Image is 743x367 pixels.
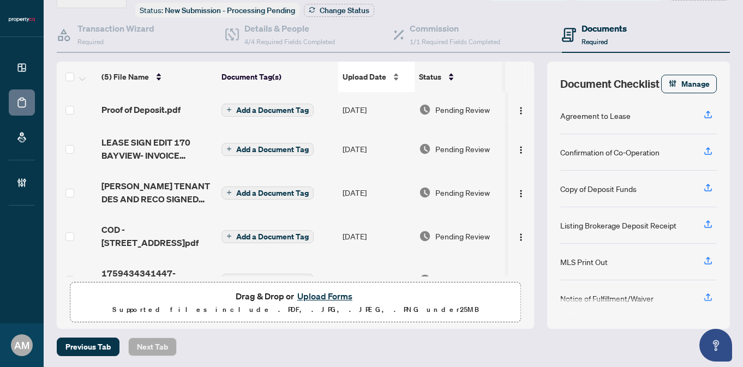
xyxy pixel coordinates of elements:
[435,104,490,116] span: Pending Review
[338,62,415,92] th: Upload Date
[226,233,232,239] span: plus
[560,76,660,92] span: Document Checklist
[236,146,309,153] span: Add a Document Tag
[304,4,374,17] button: Change Status
[419,274,431,286] img: Document Status
[338,92,415,127] td: [DATE]
[244,22,335,35] h4: Details & People
[77,22,154,35] h4: Transaction Wizard
[517,189,525,198] img: Logo
[320,7,369,14] span: Change Status
[221,273,314,287] button: Add a Document Tag
[101,267,213,293] span: 1759434341447-COD170BayviewAvenue2407.pdf
[221,142,314,156] button: Add a Document Tag
[338,127,415,171] td: [DATE]
[236,289,356,303] span: Drag & Drop or
[560,110,631,122] div: Agreement to Lease
[97,62,217,92] th: (5) File Name
[236,189,309,197] span: Add a Document Tag
[507,214,589,258] td: [PERSON_NAME]
[244,38,335,46] span: 4/4 Required Fields Completed
[512,271,530,288] button: Logo
[419,143,431,155] img: Document Status
[101,223,213,249] span: COD - [STREET_ADDRESS]pdf
[77,38,104,46] span: Required
[582,22,627,35] h4: Documents
[221,185,314,200] button: Add a Document Tag
[343,71,386,83] span: Upload Date
[560,256,608,268] div: MLS Print Out
[236,276,309,284] span: Add a Document Tag
[435,274,490,286] span: Pending Review
[221,274,314,287] button: Add a Document Tag
[512,184,530,201] button: Logo
[338,214,415,258] td: [DATE]
[294,289,356,303] button: Upload Forms
[410,22,500,35] h4: Commission
[419,186,431,198] img: Document Status
[512,227,530,245] button: Logo
[517,233,525,242] img: Logo
[582,38,608,46] span: Required
[128,338,177,356] button: Next Tab
[507,258,589,302] td: [PERSON_NAME]
[517,106,525,115] img: Logo
[101,136,213,162] span: LEASE SIGN EDIT 170 BAYVIEW- INVOICE OCT.pdf
[77,303,514,316] p: Supported files include .PDF, .JPG, .JPEG, .PNG under 25 MB
[101,71,149,83] span: (5) File Name
[435,230,490,242] span: Pending Review
[236,233,309,240] span: Add a Document Tag
[419,71,441,83] span: Status
[419,230,431,242] img: Document Status
[560,219,676,231] div: Listing Brokerage Deposit Receipt
[226,190,232,195] span: plus
[221,230,314,243] button: Add a Document Tag
[560,146,660,158] div: Confirmation of Co-Operation
[512,101,530,118] button: Logo
[512,140,530,158] button: Logo
[14,338,29,353] span: AM
[101,103,181,116] span: Proof of Deposit.pdf
[507,171,589,214] td: [PERSON_NAME]
[507,92,589,127] td: [PERSON_NAME]
[226,146,232,152] span: plus
[419,104,431,116] img: Document Status
[699,329,732,362] button: Open asap
[217,62,338,92] th: Document Tag(s)
[560,183,637,195] div: Copy of Deposit Funds
[681,75,710,93] span: Manage
[57,338,119,356] button: Previous Tab
[65,338,111,356] span: Previous Tab
[226,107,232,112] span: plus
[338,258,415,302] td: [DATE]
[101,179,213,206] span: [PERSON_NAME] TENANT DES AND RECO SIGNED [DATE].pdf
[435,143,490,155] span: Pending Review
[338,171,415,214] td: [DATE]
[236,106,309,114] span: Add a Document Tag
[507,127,589,171] td: [PERSON_NAME]
[517,146,525,154] img: Logo
[661,75,717,93] button: Manage
[435,186,490,198] span: Pending Review
[415,62,507,92] th: Status
[135,3,299,17] div: Status:
[221,186,314,200] button: Add a Document Tag
[221,143,314,156] button: Add a Document Tag
[165,5,295,15] span: New Submission - Processing Pending
[221,229,314,243] button: Add a Document Tag
[221,104,314,117] button: Add a Document Tag
[221,103,314,117] button: Add a Document Tag
[560,292,654,304] div: Notice of Fulfillment/Waiver
[410,38,500,46] span: 1/1 Required Fields Completed
[9,16,35,23] img: logo
[70,282,520,323] span: Drag & Drop orUpload FormsSupported files include .PDF, .JPG, .JPEG, .PNG under25MB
